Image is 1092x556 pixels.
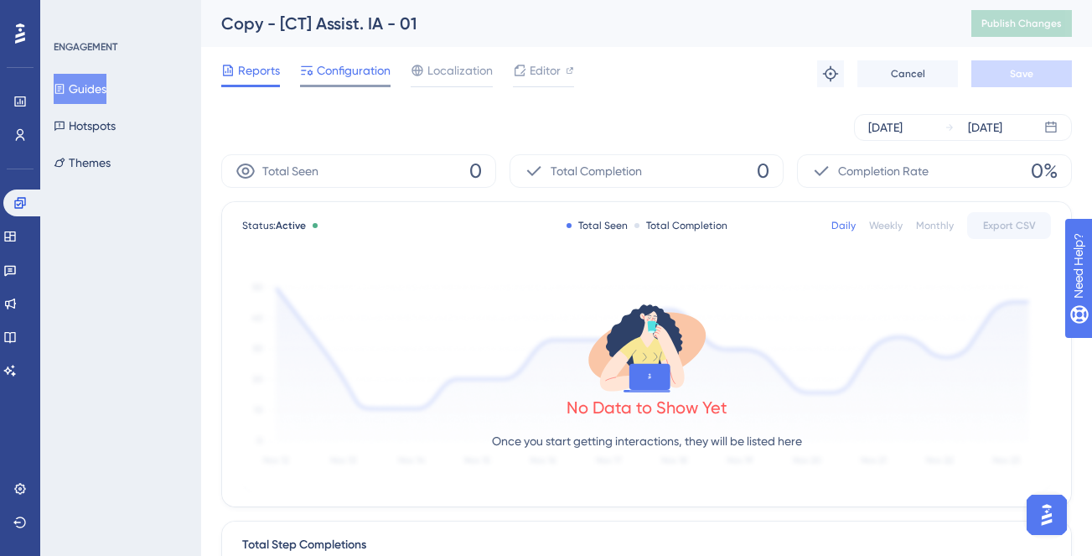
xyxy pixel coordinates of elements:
[916,219,954,232] div: Monthly
[242,219,306,232] span: Status:
[567,219,628,232] div: Total Seen
[634,219,727,232] div: Total Completion
[838,161,929,181] span: Completion Rate
[967,212,1051,239] button: Export CSV
[221,12,929,35] div: Copy - [CT] Assist. IA - 01
[1010,67,1033,81] span: Save
[469,158,482,184] span: 0
[492,431,802,451] p: Once you start getting interactions, they will be listed here
[971,10,1072,37] button: Publish Changes
[238,60,280,81] span: Reports
[1022,490,1072,540] iframe: UserGuiding AI Assistant Launcher
[262,161,318,181] span: Total Seen
[39,4,105,24] span: Need Help?
[891,67,925,81] span: Cancel
[427,60,493,81] span: Localization
[276,220,306,231] span: Active
[242,535,366,555] div: Total Step Completions
[54,40,117,54] div: ENGAGEMENT
[54,111,116,141] button: Hotspots
[869,219,903,232] div: Weekly
[968,117,1002,138] div: [DATE]
[981,17,1062,30] span: Publish Changes
[757,158,769,184] span: 0
[983,219,1036,232] span: Export CSV
[54,148,111,178] button: Themes
[317,60,391,81] span: Configuration
[54,74,106,104] button: Guides
[551,161,642,181] span: Total Completion
[971,60,1072,87] button: Save
[857,60,958,87] button: Cancel
[868,117,903,138] div: [DATE]
[831,219,856,232] div: Daily
[1031,158,1058,184] span: 0%
[530,60,561,81] span: Editor
[567,396,727,419] div: No Data to Show Yet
